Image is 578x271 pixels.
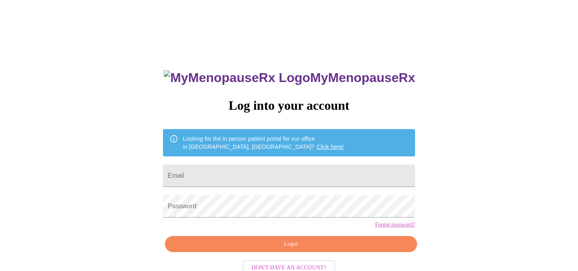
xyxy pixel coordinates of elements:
a: Click here! [317,144,344,150]
a: Forgot password? [375,222,415,228]
h3: MyMenopauseRx [164,70,415,85]
div: Looking for the in person patient portal for our office in [GEOGRAPHIC_DATA], [GEOGRAPHIC_DATA]? [183,131,344,154]
h3: Log into your account [163,98,415,113]
a: Don't have an account? [241,264,338,271]
img: MyMenopauseRx Logo [164,70,310,85]
button: Login [165,236,417,253]
span: Login [174,239,408,249]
